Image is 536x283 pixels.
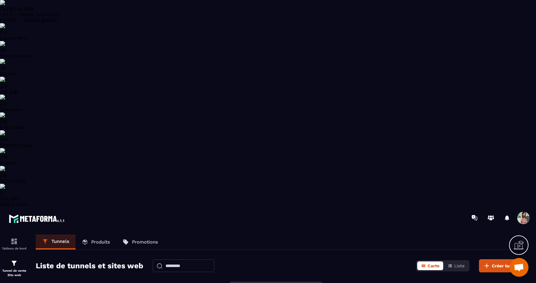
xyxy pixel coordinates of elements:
[2,247,27,250] p: Tableau de bord
[428,263,439,268] span: Carte
[2,269,27,277] p: Tunnel de vente Site web
[417,261,443,270] button: Carte
[444,261,468,270] button: Liste
[454,263,465,268] span: Liste
[492,263,519,269] span: Créer tunnel
[91,239,110,245] p: Produits
[510,258,528,277] div: Ouvrir le chat
[2,255,27,282] a: formationformationTunnel de vente Site web
[36,234,76,250] a: Tunnels
[76,234,116,250] a: Produits
[479,259,523,272] button: Créer tunnel
[116,234,164,250] a: Promotions
[10,260,18,267] img: formation
[9,213,65,224] img: logo
[2,233,27,255] a: formationformationTableau de bord
[10,238,18,245] img: formation
[51,239,69,244] p: Tunnels
[132,239,158,245] p: Promotions
[36,260,143,272] h2: Liste de tunnels et sites web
